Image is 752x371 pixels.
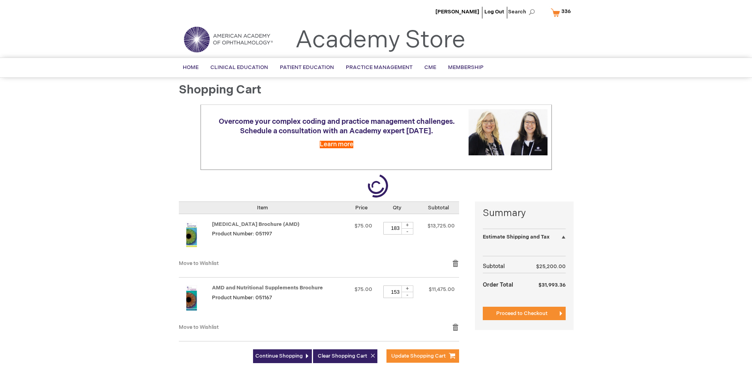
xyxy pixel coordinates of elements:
span: $13,725.00 [428,223,455,229]
img: AMD and Nutritional Supplements Brochure [179,285,204,311]
div: + [401,285,413,292]
a: Move to Wishlist [179,324,219,330]
a: AMD and Nutritional Supplements Brochure [179,285,212,315]
button: Clear Shopping Cart [313,349,377,363]
th: Subtotal [483,260,524,273]
strong: Summary [483,207,566,220]
strong: Estimate Shipping and Tax [483,234,549,240]
span: Proceed to Checkout [496,310,548,317]
a: Move to Wishlist [179,260,219,267]
a: Continue Shopping [253,349,312,363]
a: Learn more [320,141,353,148]
span: Clinical Education [210,64,268,71]
div: - [401,292,413,298]
span: $31,993.36 [538,282,566,288]
span: Search [508,4,538,20]
input: Qty [383,222,407,235]
button: Proceed to Checkout [483,307,566,320]
span: CME [424,64,436,71]
img: Schedule a consultation with an Academy expert today [469,109,548,155]
span: Price [355,205,368,211]
a: Age-Related Macular Degeneration Brochure (AMD) [179,222,212,252]
span: 336 [561,8,571,15]
a: 336 [549,6,576,19]
span: Clear Shopping Cart [318,353,367,359]
span: Shopping Cart [179,83,261,97]
span: Item [257,205,268,211]
span: Patient Education [280,64,334,71]
div: - [401,228,413,235]
img: Age-Related Macular Degeneration Brochure (AMD) [179,222,204,247]
span: $11,475.00 [429,286,455,293]
span: Home [183,64,199,71]
span: $25,200.00 [536,263,566,270]
span: Membership [448,64,484,71]
button: Update Shopping Cart [386,349,459,363]
input: Qty [383,285,407,298]
span: Continue Shopping [255,353,303,359]
a: Log Out [484,9,504,15]
a: AMD and Nutritional Supplements Brochure [212,285,323,291]
a: [PERSON_NAME] [435,9,479,15]
span: $75.00 [354,223,372,229]
a: Academy Store [295,26,465,54]
span: Subtotal [428,205,449,211]
span: Update Shopping Cart [391,353,446,359]
span: Product Number: 051197 [212,231,272,237]
span: Product Number: 051167 [212,295,272,301]
span: Practice Management [346,64,413,71]
span: $75.00 [354,286,372,293]
a: [MEDICAL_DATA] Brochure (AMD) [212,221,300,227]
span: Qty [393,205,401,211]
strong: Order Total [483,278,513,291]
div: + [401,222,413,229]
span: Overcome your complex coding and practice management challenges. Schedule a consultation with an ... [219,117,455,135]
